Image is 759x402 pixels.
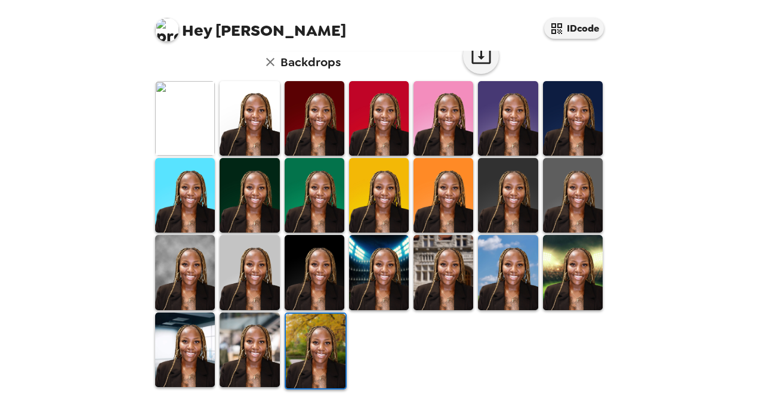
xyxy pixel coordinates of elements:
img: Original [155,81,215,156]
span: [PERSON_NAME] [155,12,346,39]
span: Hey [182,20,212,41]
button: IDcode [544,18,604,39]
img: profile pic [155,18,179,42]
h6: Backdrops [280,52,341,72]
